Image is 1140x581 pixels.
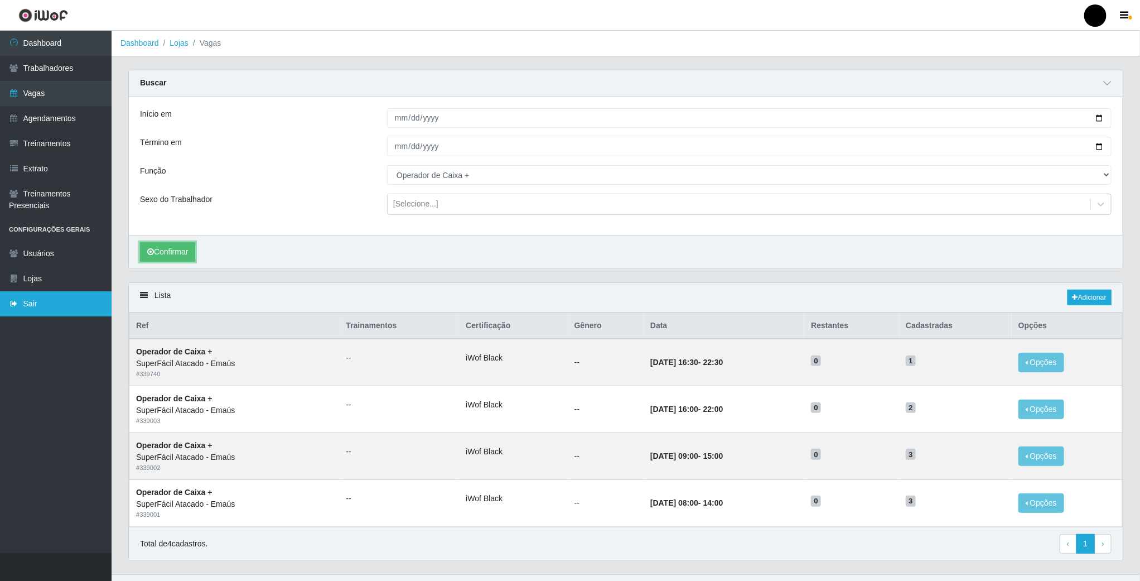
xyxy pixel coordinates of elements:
label: Início em [140,108,172,120]
span: 3 [906,496,916,507]
li: iWof Black [466,352,561,364]
label: Sexo do Trabalhador [140,194,212,205]
span: 0 [811,449,821,460]
ul: -- [346,352,453,364]
div: Lista [129,283,1123,313]
time: [DATE] 16:00 [650,405,698,414]
span: ‹ [1067,539,1070,548]
strong: - [650,405,723,414]
strong: Operador de Caixa + [136,394,212,403]
button: Opções [1018,446,1064,466]
div: [Selecione...] [393,199,438,210]
th: Restantes [804,313,899,339]
th: Data [644,313,804,339]
a: Adicionar [1067,290,1112,305]
th: Gênero [568,313,644,339]
th: Cadastradas [899,313,1012,339]
label: Término em [140,137,182,148]
time: 22:30 [703,358,723,367]
strong: Buscar [140,78,166,87]
nav: breadcrumb [112,31,1140,56]
div: SuperFácil Atacado - Emaús [136,452,333,463]
a: 1 [1076,534,1095,554]
td: -- [568,386,644,433]
p: Total de 4 cadastros. [140,538,207,550]
input: 00/00/0000 [387,137,1112,156]
div: # 339002 [136,463,333,473]
time: [DATE] 09:00 [650,452,698,460]
ul: -- [346,493,453,505]
input: 00/00/0000 [387,108,1112,128]
a: Dashboard [120,39,159,47]
time: 22:00 [703,405,723,414]
a: Next [1094,534,1112,554]
button: Opções [1018,400,1064,419]
strong: - [650,358,723,367]
div: # 339740 [136,369,333,379]
div: # 339001 [136,510,333,520]
ul: -- [346,446,453,458]
td: -- [568,433,644,479]
time: [DATE] 08:00 [650,498,698,507]
span: 3 [906,449,916,460]
span: 2 [906,402,916,414]
th: Ref [129,313,340,339]
span: 0 [811,496,821,507]
img: CoreUI Logo [18,8,68,22]
strong: Operador de Caixa + [136,441,212,450]
li: iWof Black [466,399,561,411]
div: # 339003 [136,416,333,426]
td: -- [568,339,644,386]
label: Função [140,165,166,177]
strong: Operador de Caixa + [136,347,212,356]
button: Opções [1018,493,1064,513]
div: SuperFácil Atacado - Emaús [136,405,333,416]
span: 0 [811,356,821,367]
div: SuperFácil Atacado - Emaús [136,498,333,510]
time: [DATE] 16:30 [650,358,698,367]
th: Opções [1012,313,1123,339]
div: SuperFácil Atacado - Emaús [136,358,333,369]
th: Trainamentos [340,313,460,339]
li: iWof Black [466,493,561,505]
nav: pagination [1060,534,1112,554]
strong: - [650,498,723,507]
td: -- [568,479,644,526]
strong: Operador de Caixa + [136,488,212,497]
th: Certificação [459,313,567,339]
a: Previous [1060,534,1077,554]
span: 0 [811,402,821,414]
time: 14:00 [703,498,723,507]
span: 1 [906,356,916,367]
button: Confirmar [140,242,195,262]
a: Lojas [170,39,188,47]
strong: - [650,452,723,460]
time: 15:00 [703,452,723,460]
li: Vagas [189,37,221,49]
span: › [1102,539,1104,548]
ul: -- [346,399,453,411]
button: Opções [1018,353,1064,372]
li: iWof Black [466,446,561,458]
